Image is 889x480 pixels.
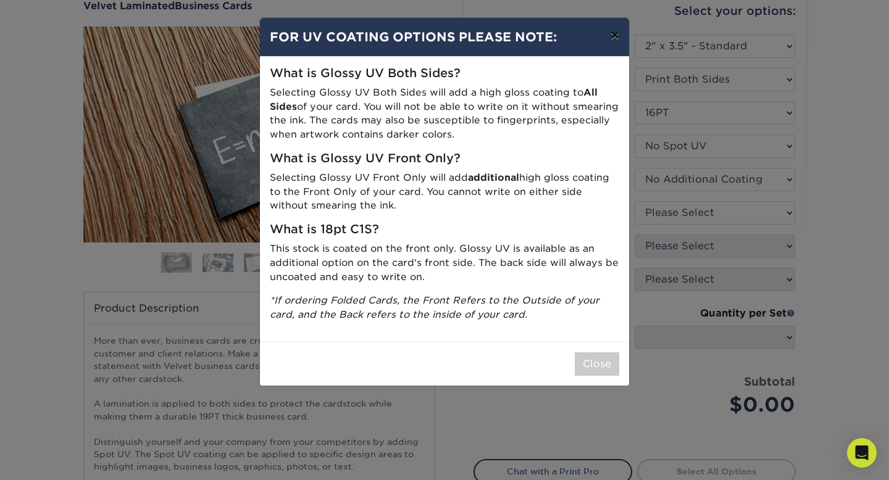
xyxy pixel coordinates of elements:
[270,67,619,81] h5: What is Glossy UV Both Sides?
[575,352,619,376] button: Close
[270,152,619,166] h5: What is Glossy UV Front Only?
[270,294,599,320] i: *If ordering Folded Cards, the Front Refers to the Outside of your card, and the Back refers to t...
[601,18,629,52] button: ×
[270,28,619,46] h4: FOR UV COATING OPTIONS PLEASE NOTE:
[270,223,619,237] h5: What is 18pt C1S?
[468,172,519,183] strong: additional
[847,438,877,468] div: Open Intercom Messenger
[270,86,598,112] strong: All Sides
[270,86,619,142] p: Selecting Glossy UV Both Sides will add a high gloss coating to of your card. You will not be abl...
[270,242,619,284] p: This stock is coated on the front only. Glossy UV is available as an additional option on the car...
[270,171,619,213] p: Selecting Glossy UV Front Only will add high gloss coating to the Front Only of your card. You ca...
